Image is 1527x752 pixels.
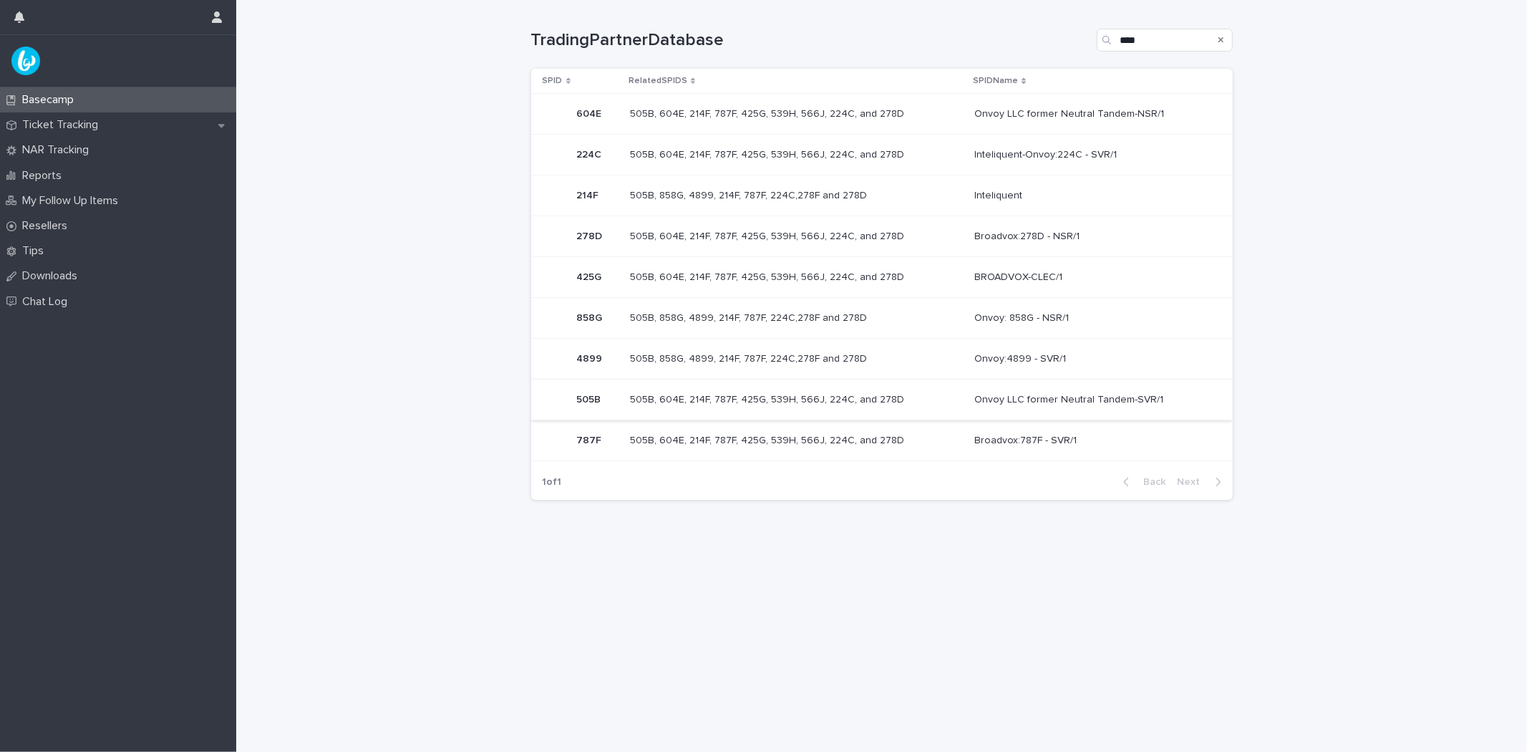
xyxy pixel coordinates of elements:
[974,432,1080,447] p: Broadvox:787F - SVR/1
[630,350,870,365] p: 505B, 858G, 4899, 214F, 787F, 224C,278F and 278D
[1135,477,1166,487] span: Back
[531,420,1233,461] tr: 787F787F 505B, 604E, 214F, 787F, 425G, 539H, 566J, 224C, and 278D505B, 604E, 214F, 787F, 425G, 53...
[629,73,687,89] p: RelatedSPIDS
[630,432,907,447] p: 505B, 604E, 214F, 787F, 425G, 539H, 566J, 224C, and 278D
[16,118,110,132] p: Ticket Tracking
[974,146,1120,161] p: Inteliquent-Onvoy:224C - SVR/1
[531,339,1233,380] tr: 48994899 505B, 858G, 4899, 214F, 787F, 224C,278F and 278D505B, 858G, 4899, 214F, 787F, 224C,278F ...
[577,432,605,447] p: 787F
[630,146,907,161] p: 505B, 604E, 214F, 787F, 425G, 539H, 566J, 224C, and 278D
[630,269,907,284] p: 505B, 604E, 214F, 787F, 425G, 539H, 566J, 224C, and 278D
[16,219,79,233] p: Resellers
[974,187,1025,202] p: Inteliquent
[531,135,1233,175] tr: 224C224C 505B, 604E, 214F, 787F, 425G, 539H, 566J, 224C, and 278D505B, 604E, 214F, 787F, 425G, 53...
[630,228,907,243] p: 505B, 604E, 214F, 787F, 425G, 539H, 566J, 224C, and 278D
[16,143,100,157] p: NAR Tracking
[577,309,606,324] p: 858G
[16,244,55,258] p: Tips
[531,30,1091,51] h1: TradingPartnerDatabase
[16,169,73,183] p: Reports
[630,391,907,406] p: 505B, 604E, 214F, 787F, 425G, 539H, 566J, 224C, and 278D
[1112,476,1172,488] button: Back
[974,350,1069,365] p: Onvoy:4899 - SVR/1
[1097,29,1233,52] input: Search
[1172,476,1233,488] button: Next
[577,391,604,406] p: 505B
[577,187,602,202] p: 214F
[630,187,870,202] p: 505B, 858G, 4899, 214F, 787F, 224C,278F and 278D
[577,228,606,243] p: 278D
[531,175,1233,216] tr: 214F214F 505B, 858G, 4899, 214F, 787F, 224C,278F and 278D505B, 858G, 4899, 214F, 787F, 224C,278F ...
[1178,477,1209,487] span: Next
[577,350,606,365] p: 4899
[577,269,605,284] p: 425G
[16,295,79,309] p: Chat Log
[531,216,1233,257] tr: 278D278D 505B, 604E, 214F, 787F, 425G, 539H, 566J, 224C, and 278D505B, 604E, 214F, 787F, 425G, 53...
[531,257,1233,298] tr: 425G425G 505B, 604E, 214F, 787F, 425G, 539H, 566J, 224C, and 278D505B, 604E, 214F, 787F, 425G, 53...
[531,298,1233,339] tr: 858G858G 505B, 858G, 4899, 214F, 787F, 224C,278F and 278D505B, 858G, 4899, 214F, 787F, 224C,278F ...
[11,47,40,75] img: UPKZpZA3RCu7zcH4nw8l
[16,269,89,283] p: Downloads
[16,194,130,208] p: My Follow Up Items
[531,94,1233,135] tr: 604E604E 505B, 604E, 214F, 787F, 425G, 539H, 566J, 224C, and 278D505B, 604E, 214F, 787F, 425G, 53...
[630,105,907,120] p: 505B, 604E, 214F, 787F, 425G, 539H, 566J, 224C, and 278D
[974,391,1166,406] p: Onvoy LLC former Neutral Tandem-SVR/1
[531,380,1233,420] tr: 505B505B 505B, 604E, 214F, 787F, 425G, 539H, 566J, 224C, and 278D505B, 604E, 214F, 787F, 425G, 53...
[577,146,605,161] p: 224C
[974,269,1065,284] p: BROADVOX-CLEC/1
[16,93,85,107] p: Basecamp
[630,309,870,324] p: 505B, 858G, 4899, 214F, 787F, 224C,278F and 278D
[974,228,1082,243] p: Broadvox:278D - NSR/1
[531,465,573,500] p: 1 of 1
[543,73,563,89] p: SPID
[577,105,605,120] p: 604E
[974,309,1072,324] p: Onvoy: 858G - NSR/1
[974,105,1167,120] p: Onvoy LLC former Neutral Tandem-NSR/1
[973,73,1018,89] p: SPIDName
